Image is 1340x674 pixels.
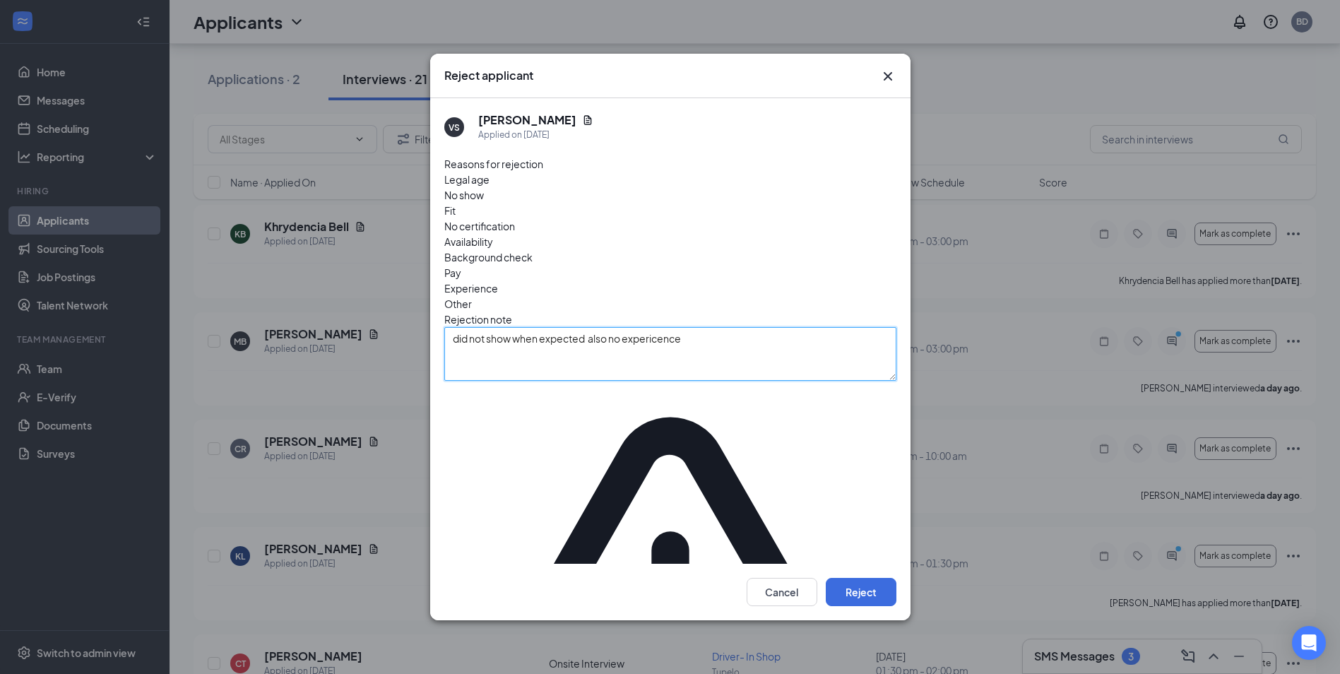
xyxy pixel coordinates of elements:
[444,265,461,280] span: Pay
[444,172,490,187] span: Legal age
[582,114,593,126] svg: Document
[747,578,817,606] button: Cancel
[444,158,543,170] span: Reasons for rejection
[444,313,512,326] span: Rejection note
[478,112,576,128] h5: [PERSON_NAME]
[444,218,515,234] span: No certification
[444,187,484,203] span: No show
[444,234,493,249] span: Availability
[444,203,456,218] span: Fit
[879,68,896,85] button: Close
[444,249,533,265] span: Background check
[444,280,498,296] span: Experience
[1292,626,1326,660] div: Open Intercom Messenger
[478,128,593,142] div: Applied on [DATE]
[444,327,896,381] textarea: did not show when expected also no expericence
[449,122,460,134] div: VS
[444,68,533,83] h3: Reject applicant
[444,296,472,312] span: Other
[826,578,896,606] button: Reject
[879,68,896,85] svg: Cross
